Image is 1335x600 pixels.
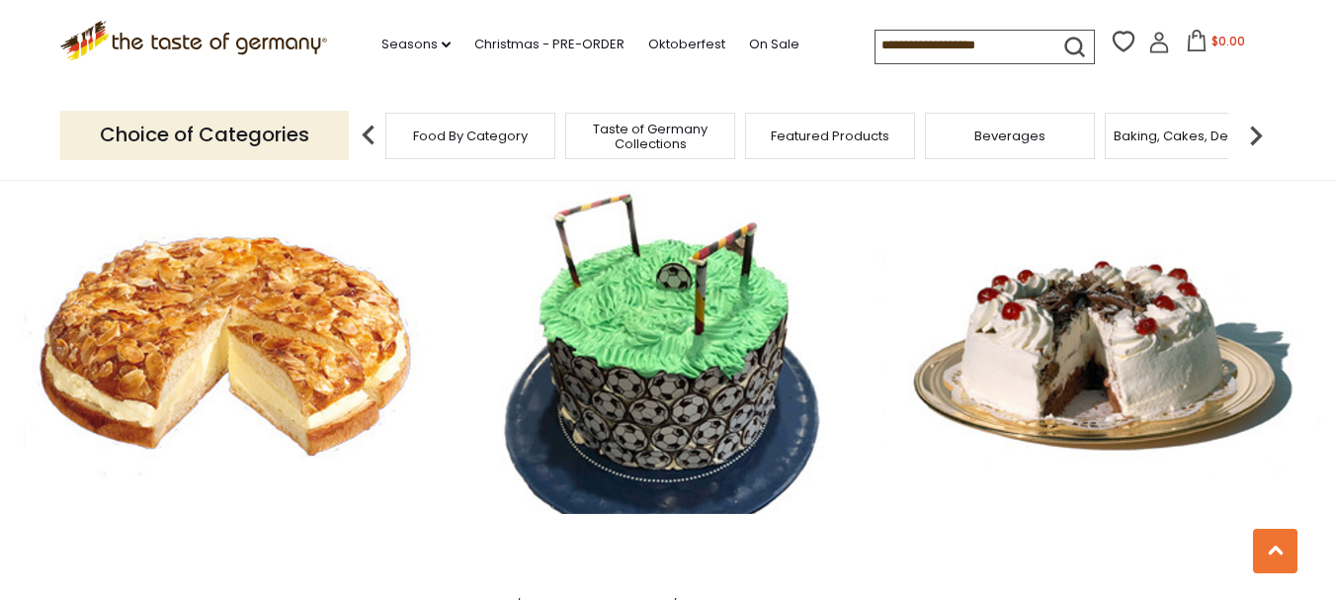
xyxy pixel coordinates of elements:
a: Food By Category [413,129,528,143]
p: Choice of Categories [60,111,349,159]
a: Beverages [974,129,1045,143]
button: $0.00 [1174,30,1258,59]
img: next arrow [1236,116,1276,155]
a: Baking, Cakes, Desserts [1114,129,1267,143]
a: On Sale [749,34,799,55]
a: Oktoberfest [648,34,725,55]
img: previous arrow [349,116,388,155]
a: Seasons [381,34,451,55]
a: Featured Products [771,129,889,143]
span: $0.00 [1211,33,1245,49]
a: Christmas - PRE-ORDER [474,34,625,55]
a: Taste of Germany Collections [571,122,729,151]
